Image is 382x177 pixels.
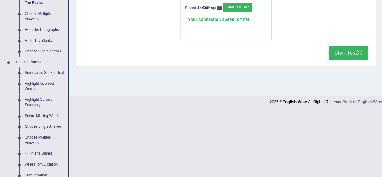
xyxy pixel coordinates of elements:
a: Back to English Wise [342,100,382,104]
div: 2025 © All Rights Reserved [270,96,382,105]
strong: English Wise. [282,100,308,104]
a: Choose Multiple Answers [22,132,68,148]
div: Speed: Kbps [185,3,267,13]
a: Highlight Incorrect Words [22,78,68,94]
a: Choose Multiple Answers [22,8,68,25]
a: Fill In The Blanks [22,148,68,159]
strong: 14438 [197,5,208,10]
a: Choose Single Answer [22,46,68,57]
a: Summarize Spoken Text [22,67,68,78]
a: Listening Practice [11,57,68,68]
a: Fill In The Blanks [22,35,68,46]
a: Write From Dictation [22,159,68,170]
button: Start 10s Test [223,3,252,12]
a: Highlight Correct Summary [22,94,68,110]
div: Your connection speed is fine! [185,15,267,24]
a: Choose Single Answer [22,121,68,132]
a: Re-order Paragraphs [22,25,68,35]
button: Start Test [329,46,368,60]
a: Select Missing Word [22,111,68,122]
img: ajax-loader-fb-connection.gif [217,6,222,10]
